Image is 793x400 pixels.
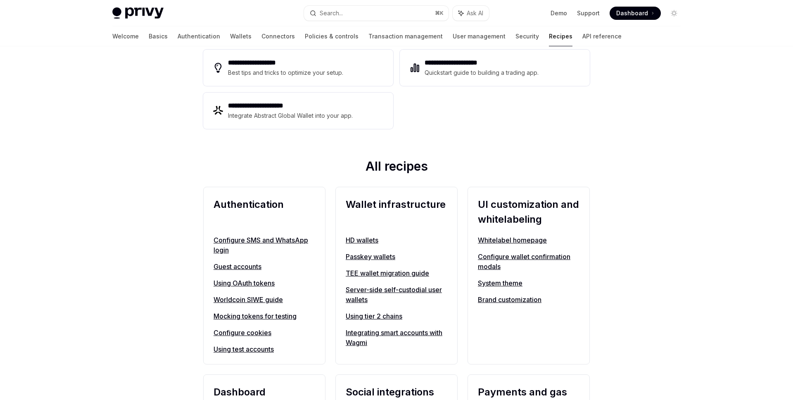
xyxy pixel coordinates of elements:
[478,235,579,245] a: Whitelabel homepage
[203,159,590,177] h2: All recipes
[346,311,447,321] a: Using tier 2 chains
[478,252,579,271] a: Configure wallet confirmation modals
[616,9,648,17] span: Dashboard
[346,197,447,227] h2: Wallet infrastructure
[549,26,572,46] a: Recipes
[467,9,483,17] span: Ask AI
[304,6,449,21] button: Search...⌘K
[214,278,315,288] a: Using OAuth tokens
[214,295,315,305] a: Worldcoin SIWE guide
[228,111,354,121] div: Integrate Abstract Global Wallet into your app.
[453,26,506,46] a: User management
[577,9,600,17] a: Support
[478,278,579,288] a: System theme
[368,26,443,46] a: Transaction management
[667,7,681,20] button: Toggle dark mode
[112,26,139,46] a: Welcome
[214,262,315,271] a: Guest accounts
[346,328,447,348] a: Integrating smart accounts with Wagmi
[346,285,447,305] a: Server-side self-custodial user wallets
[435,10,444,17] span: ⌘ K
[425,68,539,78] div: Quickstart guide to building a trading app.
[230,26,252,46] a: Wallets
[610,7,661,20] a: Dashboard
[228,68,344,78] div: Best tips and tricks to optimize your setup.
[478,197,579,227] h2: UI customization and whitelabeling
[261,26,295,46] a: Connectors
[214,197,315,227] h2: Authentication
[346,252,447,262] a: Passkey wallets
[453,6,489,21] button: Ask AI
[346,235,447,245] a: HD wallets
[178,26,220,46] a: Authentication
[515,26,539,46] a: Security
[214,328,315,338] a: Configure cookies
[346,268,447,278] a: TEE wallet migration guide
[214,344,315,354] a: Using test accounts
[320,8,343,18] div: Search...
[551,9,567,17] a: Demo
[149,26,168,46] a: Basics
[214,235,315,255] a: Configure SMS and WhatsApp login
[478,295,579,305] a: Brand customization
[305,26,359,46] a: Policies & controls
[582,26,622,46] a: API reference
[214,311,315,321] a: Mocking tokens for testing
[112,7,164,19] img: light logo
